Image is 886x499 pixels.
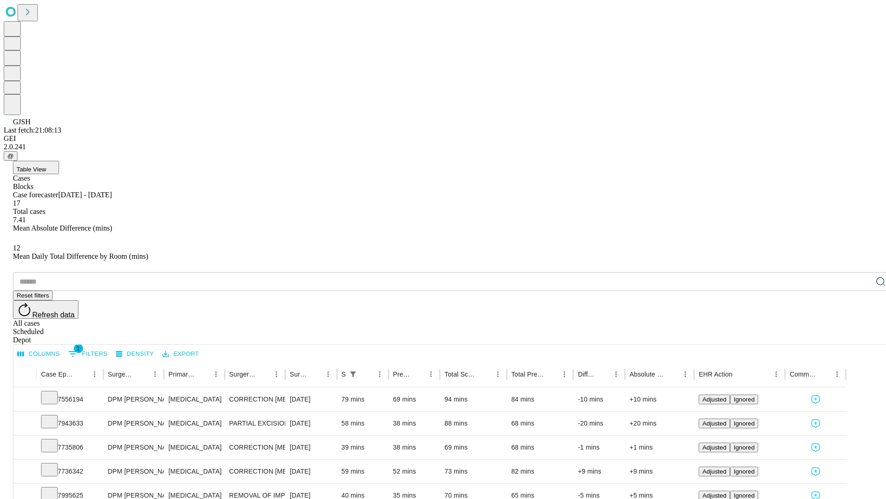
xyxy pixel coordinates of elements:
[88,368,101,381] button: Menu
[770,368,783,381] button: Menu
[699,467,730,476] button: Adjusted
[7,152,14,159] span: @
[229,412,281,435] div: PARTIAL EXCISION PHALANX OF TOE
[444,388,502,411] div: 94 mins
[229,371,256,378] div: Surgery Name
[41,436,99,459] div: 7735806
[734,468,754,475] span: Ignored
[393,460,436,483] div: 52 mins
[578,388,620,411] div: -10 mins
[730,467,758,476] button: Ignored
[444,436,502,459] div: 69 mins
[13,291,53,300] button: Reset filters
[730,395,758,404] button: Ignored
[393,436,436,459] div: 38 mins
[13,161,59,174] button: Table View
[341,436,384,459] div: 39 mins
[13,300,78,319] button: Refresh data
[108,371,135,378] div: Surgeon Name
[210,368,222,381] button: Menu
[168,371,195,378] div: Primary Service
[479,368,491,381] button: Sort
[13,244,20,252] span: 12
[831,368,844,381] button: Menu
[17,292,49,299] span: Reset filters
[309,368,322,381] button: Sort
[41,460,99,483] div: 7736342
[629,412,689,435] div: +20 mins
[290,412,332,435] div: [DATE]
[32,311,75,319] span: Refresh data
[360,368,373,381] button: Sort
[18,416,32,432] button: Expand
[511,436,569,459] div: 68 mins
[629,436,689,459] div: +1 mins
[629,388,689,411] div: +10 mins
[341,371,346,378] div: Scheduled In Room Duration
[597,368,610,381] button: Sort
[322,368,335,381] button: Menu
[491,368,504,381] button: Menu
[18,392,32,408] button: Expand
[699,419,730,428] button: Adjusted
[730,419,758,428] button: Ignored
[290,388,332,411] div: [DATE]
[229,436,281,459] div: CORRECTION [MEDICAL_DATA]
[341,412,384,435] div: 58 mins
[734,420,754,427] span: Ignored
[545,368,558,381] button: Sort
[425,368,437,381] button: Menu
[733,368,746,381] button: Sort
[4,151,18,161] button: @
[730,443,758,452] button: Ignored
[702,420,726,427] span: Adjusted
[511,460,569,483] div: 82 mins
[197,368,210,381] button: Sort
[41,388,99,411] div: 7556194
[511,412,569,435] div: 68 mins
[702,468,726,475] span: Adjusted
[13,199,20,207] span: 17
[114,347,156,361] button: Density
[412,368,425,381] button: Sort
[4,134,882,143] div: GEI
[702,492,726,499] span: Adjusted
[149,368,162,381] button: Menu
[257,368,270,381] button: Sort
[444,412,502,435] div: 88 mins
[75,368,88,381] button: Sort
[393,388,436,411] div: 69 mins
[290,371,308,378] div: Surgery Date
[444,460,502,483] div: 73 mins
[108,412,159,435] div: DPM [PERSON_NAME] [PERSON_NAME]
[58,191,112,199] span: [DATE] - [DATE]
[702,444,726,451] span: Adjusted
[347,368,359,381] button: Show filters
[18,440,32,456] button: Expand
[373,368,386,381] button: Menu
[578,412,620,435] div: -20 mins
[13,118,30,126] span: GJSH
[341,460,384,483] div: 59 mins
[160,347,201,361] button: Export
[17,166,46,173] span: Table View
[168,460,220,483] div: [MEDICAL_DATA]
[229,388,281,411] div: CORRECTION [MEDICAL_DATA], DOUBLE [MEDICAL_DATA]
[13,252,148,260] span: Mean Daily Total Difference by Room (mins)
[136,368,149,381] button: Sort
[734,444,754,451] span: Ignored
[734,396,754,403] span: Ignored
[702,396,726,403] span: Adjusted
[511,371,545,378] div: Total Predicted Duration
[347,368,359,381] div: 1 active filter
[13,216,26,224] span: 7.41
[108,388,159,411] div: DPM [PERSON_NAME] [PERSON_NAME]
[578,460,620,483] div: +9 mins
[558,368,571,381] button: Menu
[393,371,411,378] div: Predicted In Room Duration
[790,371,816,378] div: Comments
[270,368,283,381] button: Menu
[818,368,831,381] button: Sort
[108,460,159,483] div: DPM [PERSON_NAME] [PERSON_NAME]
[13,191,58,199] span: Case forecaster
